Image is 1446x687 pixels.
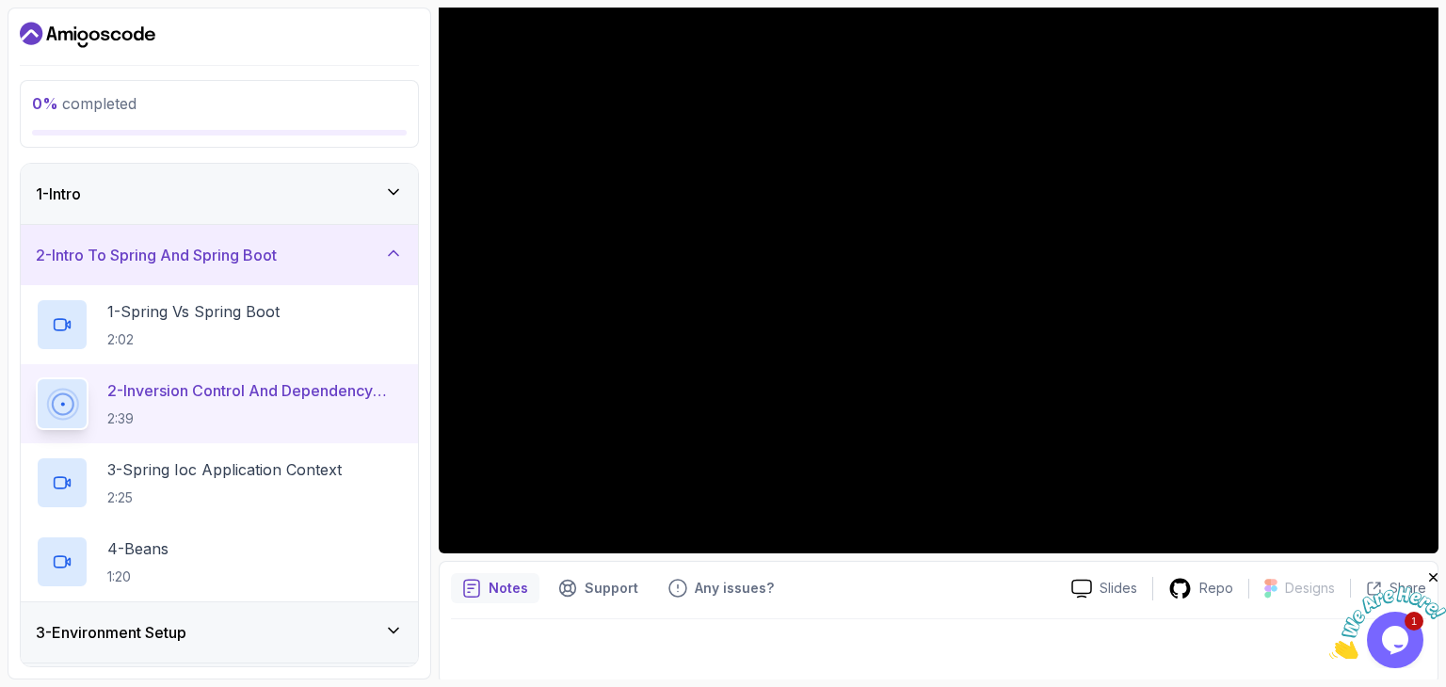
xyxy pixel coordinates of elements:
[21,225,418,285] button: 2-Intro To Spring And Spring Boot
[21,602,418,663] button: 3-Environment Setup
[32,94,58,113] span: 0 %
[695,579,774,598] p: Any issues?
[20,20,155,50] a: Dashboard
[107,330,280,349] p: 2:02
[107,409,403,428] p: 2:39
[107,537,169,560] p: 4 - Beans
[36,535,403,588] button: 4-Beans1:20
[489,579,528,598] p: Notes
[585,579,638,598] p: Support
[36,244,277,266] h3: 2 - Intro To Spring And Spring Boot
[1285,579,1335,598] p: Designs
[1199,579,1233,598] p: Repo
[107,458,342,481] p: 3 - Spring Ioc Application Context
[1100,579,1137,598] p: Slides
[1329,569,1446,659] iframe: chat widget
[36,183,81,205] h3: 1 - Intro
[36,377,403,430] button: 2-Inversion Control And Dependency Injection2:39
[547,573,650,603] button: Support button
[21,164,418,224] button: 1-Intro
[107,488,342,507] p: 2:25
[36,456,403,509] button: 3-Spring Ioc Application Context2:25
[1056,579,1152,599] a: Slides
[36,621,186,644] h3: 3 - Environment Setup
[107,567,169,586] p: 1:20
[451,573,539,603] button: notes button
[36,298,403,351] button: 1-Spring Vs Spring Boot2:02
[657,573,785,603] button: Feedback button
[107,300,280,323] p: 1 - Spring Vs Spring Boot
[107,379,403,402] p: 2 - Inversion Control And Dependency Injection
[32,94,137,113] span: completed
[1153,577,1248,600] a: Repo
